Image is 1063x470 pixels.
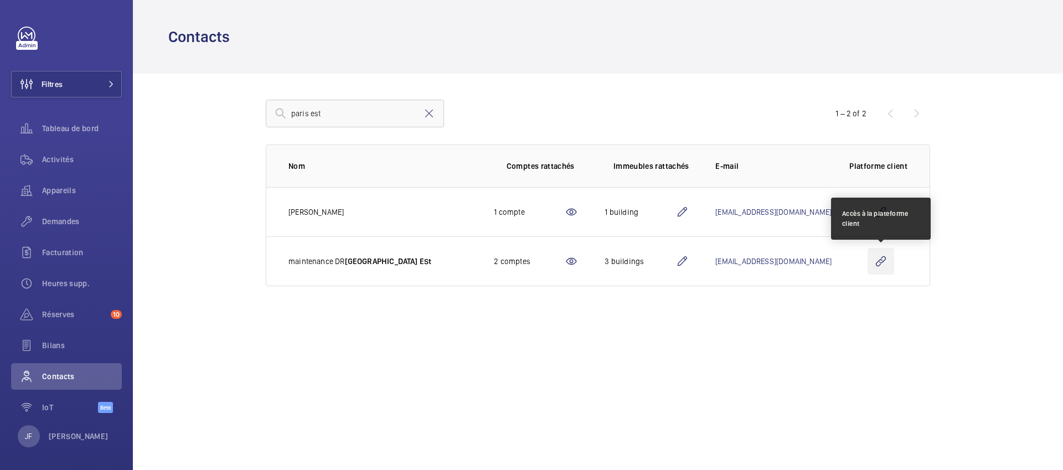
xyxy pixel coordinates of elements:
[288,256,431,267] p: maintenance DR
[42,371,122,382] span: Contacts
[42,79,63,90] span: Filtres
[11,71,122,97] button: Filtres
[98,402,113,413] span: Beta
[42,340,122,351] span: Bilans
[25,431,32,442] p: JF
[266,100,444,127] input: Recherche par nom, prénom, mail ou client
[42,123,122,134] span: Tableau de bord
[42,309,106,320] span: Réserves
[494,256,565,267] div: 2 comptes
[42,278,122,289] span: Heures supp.
[168,27,236,47] h1: Contacts
[288,161,476,172] p: Nom
[420,257,432,266] span: ESt
[42,216,122,227] span: Demandes
[42,247,122,258] span: Facturation
[42,154,122,165] span: Activités
[494,206,565,218] div: 1 compte
[613,161,689,172] p: Immeubles rattachés
[835,108,866,119] div: 1 – 2 of 2
[715,257,832,266] a: [EMAIL_ADDRESS][DOMAIN_NAME]
[49,431,109,442] p: [PERSON_NAME]
[715,208,832,216] a: [EMAIL_ADDRESS][DOMAIN_NAME]
[111,310,122,319] span: 10
[842,209,920,229] div: Accès à la plateforme client
[605,206,675,218] div: 1 building
[715,161,832,172] p: E-mail
[507,161,575,172] p: Comptes rattachés
[42,185,122,196] span: Appareils
[849,161,907,172] p: Platforme client
[288,206,344,218] p: [PERSON_NAME]
[605,256,675,267] div: 3 buildings
[345,257,418,266] span: [GEOGRAPHIC_DATA]
[42,402,98,413] span: IoT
